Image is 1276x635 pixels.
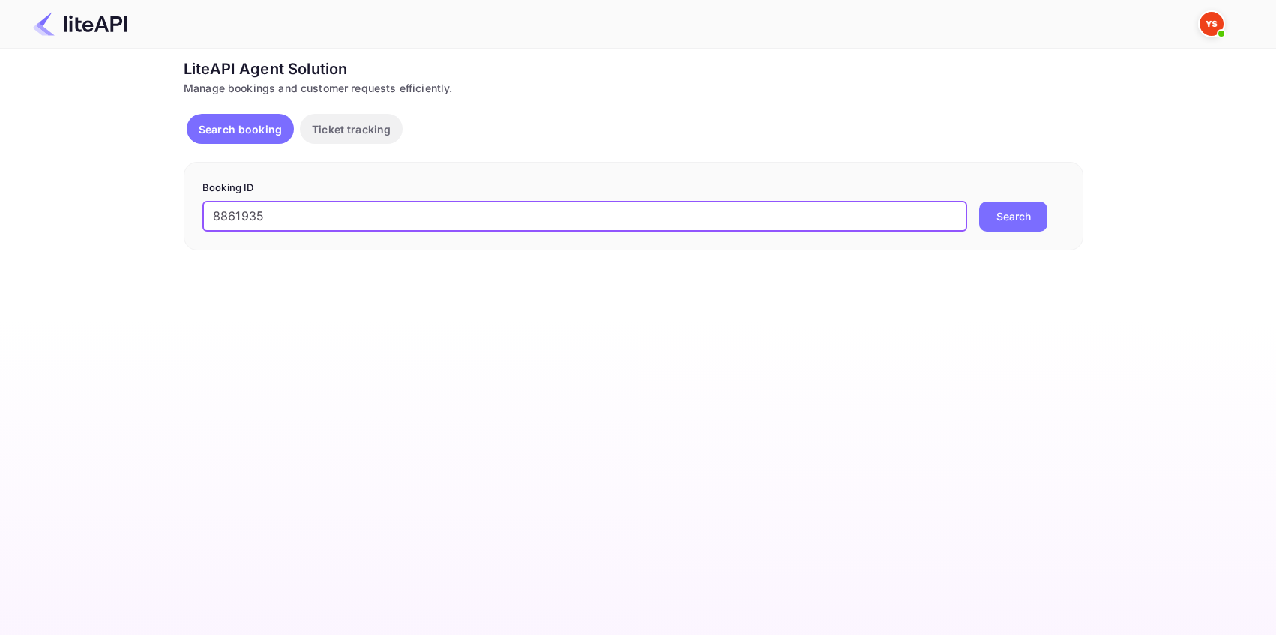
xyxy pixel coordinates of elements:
div: Manage bookings and customer requests efficiently. [184,80,1083,96]
button: Search [979,202,1047,232]
div: LiteAPI Agent Solution [184,58,1083,80]
p: Booking ID [202,181,1065,196]
img: LiteAPI Logo [33,12,127,36]
img: Yandex Support [1200,12,1224,36]
input: Enter Booking ID (e.g., 63782194) [202,202,967,232]
p: Search booking [199,121,282,137]
p: Ticket tracking [312,121,391,137]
